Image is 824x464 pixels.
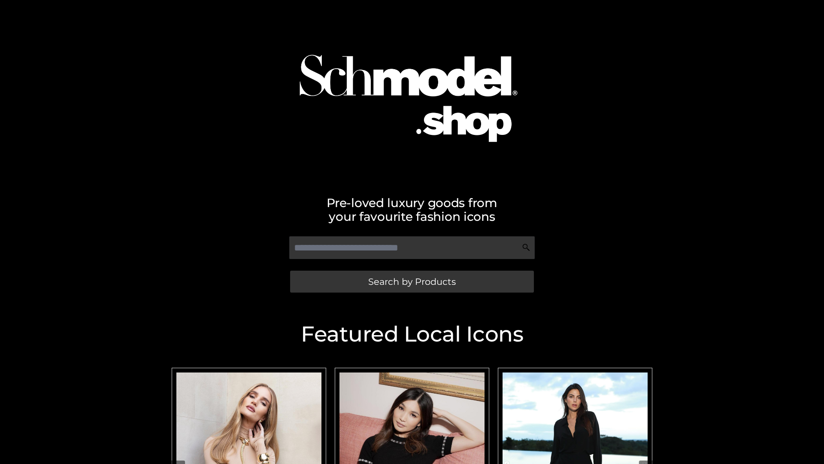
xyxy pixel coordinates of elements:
img: Search Icon [522,243,530,252]
h2: Pre-loved luxury goods from your favourite fashion icons [167,196,657,223]
h2: Featured Local Icons​ [167,324,657,345]
a: Search by Products [290,271,534,293]
span: Search by Products [368,277,456,286]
